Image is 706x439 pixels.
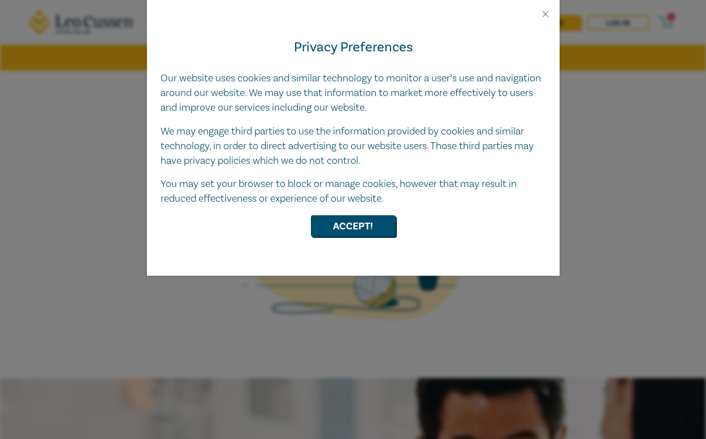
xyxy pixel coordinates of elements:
h4: Privacy Preferences [161,37,546,58]
p: Our website uses cookies and similar technology to monitor a user’s use and navigation around our... [161,71,546,115]
button: Close [540,9,551,19]
p: We may engage third parties to use the information provided by cookies and similar technology, in... [161,124,546,168]
button: Accept! [311,215,396,237]
p: You may set your browser to block or manage cookies, however that may result in reduced effective... [161,177,546,206]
